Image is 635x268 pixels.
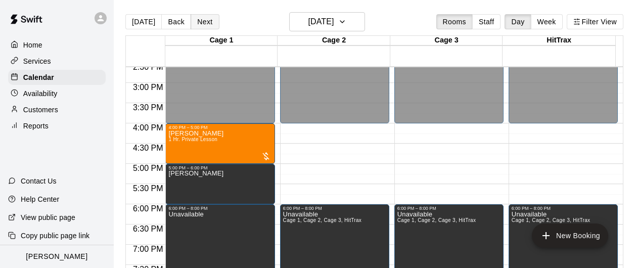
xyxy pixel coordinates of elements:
[23,56,51,66] p: Services
[168,165,271,170] div: 5:00 PM – 6:00 PM
[283,206,386,211] div: 6:00 PM – 8:00 PM
[21,194,59,204] p: Help Center
[503,36,615,46] div: HitTrax
[308,15,334,29] h6: [DATE]
[23,88,58,99] p: Availability
[21,176,57,186] p: Contact Us
[390,36,503,46] div: Cage 3
[512,217,591,223] span: Cage 1, Cage 2, Cage 3, HitTrax
[130,63,166,71] span: 2:30 PM
[130,164,166,172] span: 5:00 PM
[21,212,75,222] p: View public page
[168,206,271,211] div: 6:00 PM – 8:00 PM
[8,37,106,53] a: Home
[165,164,275,204] div: 5:00 PM – 6:00 PM: jamieson
[130,144,166,152] span: 4:30 PM
[436,14,473,29] button: Rooms
[130,245,166,253] span: 7:00 PM
[531,14,563,29] button: Week
[130,123,166,132] span: 4:00 PM
[168,137,217,142] span: 1 Hr. Private Lesson
[23,72,54,82] p: Calendar
[23,40,42,50] p: Home
[8,118,106,133] a: Reports
[26,251,87,262] p: [PERSON_NAME]
[21,231,89,241] p: Copy public page link
[191,14,219,29] button: Next
[165,36,278,46] div: Cage 1
[8,70,106,85] a: Calendar
[472,14,501,29] button: Staff
[130,103,166,112] span: 3:30 PM
[23,105,58,115] p: Customers
[125,14,162,29] button: [DATE]
[165,123,275,164] div: 4:00 PM – 5:00 PM: 1 Hr. Private Lesson
[168,125,271,130] div: 4:00 PM – 5:00 PM
[567,14,623,29] button: Filter View
[23,121,49,131] p: Reports
[8,54,106,69] a: Services
[130,204,166,213] span: 6:00 PM
[130,225,166,233] span: 6:30 PM
[512,206,615,211] div: 6:00 PM – 8:00 PM
[8,102,106,117] a: Customers
[8,86,106,101] a: Availability
[283,217,362,223] span: Cage 1, Cage 2, Cage 3, HitTrax
[397,206,501,211] div: 6:00 PM – 8:00 PM
[130,184,166,193] span: 5:30 PM
[532,224,608,248] button: add
[130,83,166,92] span: 3:00 PM
[289,12,365,31] button: [DATE]
[505,14,531,29] button: Day
[278,36,390,46] div: Cage 2
[397,217,476,223] span: Cage 1, Cage 2, Cage 3, HitTrax
[161,14,191,29] button: Back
